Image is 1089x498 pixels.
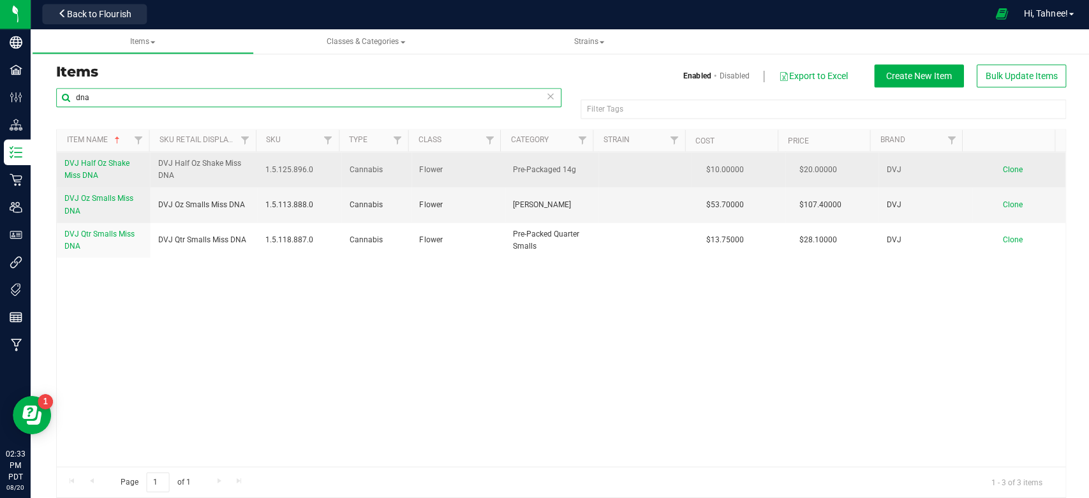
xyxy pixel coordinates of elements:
inline-svg: Reports [10,311,22,324]
span: Cannabis [348,235,403,247]
h3: Items [56,66,551,81]
span: Flower [419,200,496,212]
a: Enabled [682,71,709,83]
a: Clone [1000,166,1032,175]
span: Cannabis [348,165,403,177]
a: Filter [662,131,683,152]
p: 02:33 PM PDT [6,448,25,483]
span: Cannabis [348,200,403,212]
span: Create New Item [884,72,950,82]
span: Pre-Packed Quarter Smalls [512,229,589,253]
span: DVJ Qtr Smalls Miss DNA [64,230,135,251]
inline-svg: User Roles [10,229,22,242]
a: Item Name [66,136,122,145]
a: Filter [570,131,591,152]
span: 1 - 3 of 3 items [979,472,1050,492]
button: Back to Flourish [42,5,147,26]
span: 1.5.125.896.0 [265,165,333,177]
a: Disabled [718,71,748,83]
span: Clone [1000,236,1019,245]
a: Filter [316,131,337,152]
span: $10.00000 [698,161,748,180]
a: Class [417,136,440,145]
span: $13.75000 [698,231,748,250]
span: DVJ Oz Smalls Miss DNA [64,194,133,216]
a: Filter [128,131,149,152]
inline-svg: Users [10,201,22,214]
a: Cost [694,138,713,147]
p: 08/20 [6,483,25,492]
a: Type [348,136,367,145]
span: Flower [419,165,496,177]
span: DVJ Half Oz Shake Miss DNA [64,159,130,180]
span: Clone [1000,201,1019,210]
inline-svg: Inventory [10,147,22,159]
span: [PERSON_NAME] [512,200,589,212]
button: Create New Item [872,66,961,89]
a: Clone [1000,236,1032,245]
span: DVJ Half Oz Shake Miss DNA [158,158,249,182]
span: Flower [419,235,496,247]
input: Search Item Name, SKU Retail Name, or Part Number [56,89,560,108]
span: DVJ Qtr Smalls Miss DNA [158,235,246,247]
a: DVJ Half Oz Shake Miss DNA [64,158,142,182]
a: Sku Retail Display Name [159,136,255,145]
a: Strain [602,136,628,145]
span: Clear [545,89,554,106]
inline-svg: Company [10,37,22,50]
span: Bulk Update Items [983,72,1055,82]
span: DVJ [884,235,962,247]
iframe: Resource center unread badge [38,394,53,409]
a: Filter [938,131,959,152]
a: SKU [265,136,280,145]
button: Bulk Update Items [974,66,1063,89]
span: Items [130,38,155,47]
inline-svg: Integrations [10,256,22,269]
span: $53.70000 [698,196,748,215]
a: Filter [233,131,255,152]
span: Strains [572,38,603,47]
input: 1 [146,472,169,492]
span: $107.40000 [791,196,846,215]
a: Brand [878,136,903,145]
button: Export to Excel [776,66,847,88]
span: Back to Flourish [67,10,131,20]
span: 1.5.118.887.0 [265,235,333,247]
span: DVJ [884,165,962,177]
span: $28.10000 [791,231,841,250]
span: Pre-Packaged 14g [512,165,589,177]
span: Hi, Tahnee! [1021,10,1065,20]
iframe: Resource center [13,396,51,434]
span: Page of 1 [109,472,201,492]
inline-svg: Manufacturing [10,339,22,351]
span: Classes & Categories [326,38,404,47]
span: Open Ecommerce Menu [984,3,1013,27]
a: Clone [1000,201,1032,210]
a: Category [510,136,547,145]
inline-svg: Retail [10,174,22,187]
span: $20.00000 [791,161,841,180]
span: Clone [1000,166,1019,175]
a: DVJ Qtr Smalls Miss DNA [64,229,142,253]
span: DVJ Oz Smalls Miss DNA [158,200,244,212]
inline-svg: Distribution [10,119,22,132]
a: DVJ Oz Smalls Miss DNA [64,193,142,217]
span: DVJ [884,200,962,212]
inline-svg: Facilities [10,64,22,77]
a: Price [786,138,807,147]
inline-svg: Tags [10,284,22,297]
a: Filter [386,131,407,152]
inline-svg: Configuration [10,92,22,105]
span: 1.5.113.888.0 [265,200,333,212]
a: Filter [478,131,499,152]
